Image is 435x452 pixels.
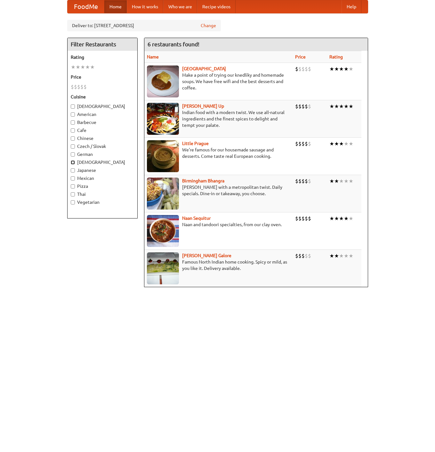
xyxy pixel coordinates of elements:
h5: Cuisine [71,94,134,100]
div: Deliver to: [STREET_ADDRESS] [67,20,221,31]
li: ★ [349,140,353,147]
li: $ [305,65,308,73]
input: German [71,152,75,157]
li: ★ [339,252,344,259]
label: Japanese [71,167,134,173]
label: [DEMOGRAPHIC_DATA] [71,159,134,165]
li: ★ [349,103,353,110]
li: $ [305,140,308,147]
a: Who we are [163,0,197,13]
li: $ [308,252,311,259]
input: Czech / Slovak [71,144,75,149]
li: $ [305,103,308,110]
li: $ [295,103,298,110]
a: Little Prague [182,141,209,146]
a: [PERSON_NAME] Up [182,103,224,109]
label: Barbecue [71,119,134,126]
input: Vegetarian [71,200,75,204]
li: ★ [334,215,339,222]
p: Naan and tandoori specialties, from our clay oven. [147,221,290,228]
img: czechpoint.jpg [147,65,179,97]
li: $ [305,252,308,259]
li: ★ [339,178,344,185]
input: [DEMOGRAPHIC_DATA] [71,160,75,165]
li: ★ [76,64,80,71]
a: Price [295,54,306,59]
li: ★ [334,178,339,185]
p: Famous North Indian home cooking. Spicy or mild, as you like it. Delivery available. [147,259,290,272]
h5: Price [71,74,134,80]
li: $ [302,140,305,147]
li: ★ [334,252,339,259]
a: Birmingham Bhangra [182,178,224,183]
li: $ [308,178,311,185]
label: Mexican [71,175,134,181]
li: ★ [339,65,344,73]
li: $ [71,83,74,90]
h4: Filter Restaurants [68,38,137,51]
li: ★ [344,65,349,73]
li: $ [308,140,311,147]
li: ★ [80,64,85,71]
li: $ [302,215,305,222]
li: $ [308,103,311,110]
li: ★ [344,103,349,110]
label: Czech / Slovak [71,143,134,149]
li: ★ [329,215,334,222]
input: Japanese [71,168,75,172]
a: Help [342,0,361,13]
li: ★ [334,65,339,73]
li: $ [305,215,308,222]
label: German [71,151,134,157]
li: $ [295,140,298,147]
li: $ [295,215,298,222]
label: Thai [71,191,134,197]
li: ★ [349,252,353,259]
li: $ [298,140,302,147]
li: $ [80,83,84,90]
li: $ [308,65,311,73]
li: ★ [329,103,334,110]
input: Thai [71,192,75,196]
li: ★ [71,64,76,71]
li: $ [298,178,302,185]
li: ★ [344,140,349,147]
a: Naan Sequitur [182,216,211,221]
p: Indian food with a modern twist. We use all-natural ingredients and the finest spices to delight ... [147,109,290,128]
h5: Rating [71,54,134,60]
li: ★ [339,103,344,110]
img: naansequitur.jpg [147,215,179,247]
input: Cafe [71,128,75,133]
li: $ [295,65,298,73]
li: $ [298,215,302,222]
label: American [71,111,134,118]
li: ★ [329,252,334,259]
input: Barbecue [71,120,75,125]
a: Recipe videos [197,0,236,13]
li: $ [84,83,87,90]
li: ★ [344,178,349,185]
li: ★ [334,140,339,147]
a: [GEOGRAPHIC_DATA] [182,66,226,71]
li: ★ [85,64,90,71]
img: curryup.jpg [147,103,179,135]
li: $ [302,178,305,185]
label: Chinese [71,135,134,142]
p: Make a point of trying our knedlíky and homemade soups. We have free wifi and the best desserts a... [147,72,290,91]
li: ★ [90,64,95,71]
li: $ [74,83,77,90]
li: ★ [344,215,349,222]
li: $ [295,252,298,259]
img: currygalore.jpg [147,252,179,284]
li: ★ [349,65,353,73]
label: Cafe [71,127,134,134]
input: Chinese [71,136,75,141]
a: FoodMe [68,0,104,13]
a: Change [201,22,216,29]
li: ★ [329,178,334,185]
ng-pluralize: 6 restaurants found! [148,41,199,47]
